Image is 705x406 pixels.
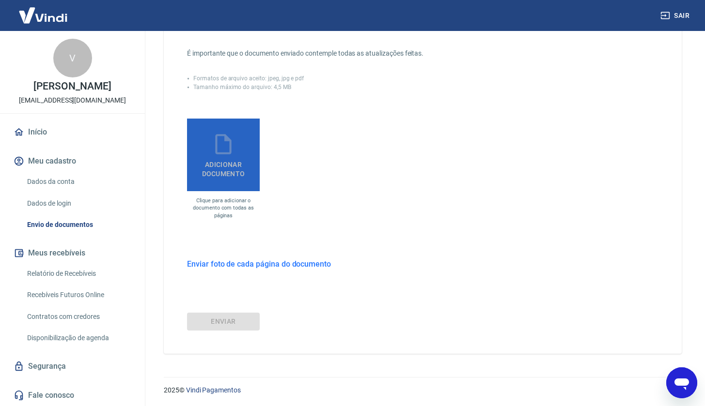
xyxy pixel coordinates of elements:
a: Fale conosco [12,385,133,406]
p: Tamanho máximo do arquivo: 4,5 MB [193,83,291,91]
a: Relatório de Recebíveis [23,264,133,284]
a: Dados de login [23,194,133,213]
p: [PERSON_NAME] [33,81,111,91]
a: Segurança [12,356,133,377]
a: Início [12,121,133,143]
p: [EMAIL_ADDRESS][DOMAIN_NAME] [19,95,126,105]
label: Adicionar documento [187,119,260,191]
div: V [53,39,92,77]
span: Adicionar documento [191,156,256,178]
img: Vindi [12,0,75,30]
button: Meus recebíveis [12,242,133,264]
a: Disponibilização de agenda [23,328,133,348]
a: Dados da conta [23,172,133,192]
p: Formatos de arquivo aceito: jpeg, jpg e pdf [193,74,304,83]
h6: Enviar foto de cada página do documento [187,258,331,270]
a: Contratos com credores [23,307,133,327]
a: Envio de documentos [23,215,133,235]
iframe: Botão para abrir a janela de mensagens [666,367,697,398]
a: Vindi Pagamentos [186,386,241,394]
p: Clique para adicionar o documento com todas as páginas [187,197,260,219]
p: É importante que o documento enviado contemple todas as atualizações feitas. [187,48,538,59]
p: 2025 © [164,385,682,395]
a: Recebíveis Futuros Online [23,285,133,305]
button: Sair [658,7,693,25]
button: Meu cadastro [12,150,133,172]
